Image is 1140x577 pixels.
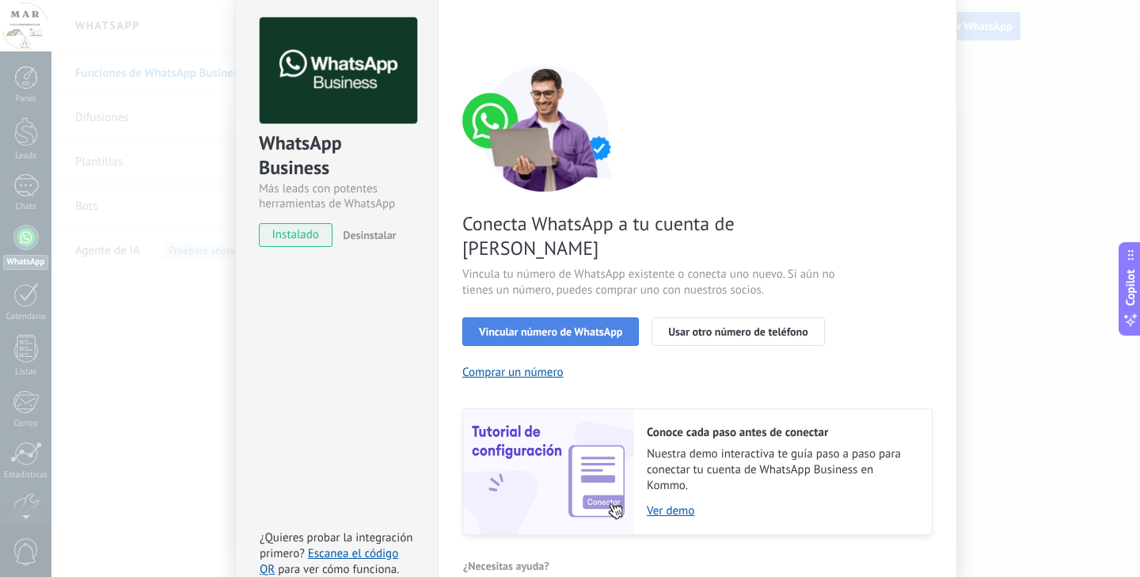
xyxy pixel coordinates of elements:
a: Ver demo [647,503,916,518]
span: ¿Necesitas ayuda? [463,560,549,571]
button: Desinstalar [336,223,396,247]
button: Usar otro número de teléfono [652,317,824,346]
img: connect number [462,65,629,192]
a: Escanea el código QR [260,546,398,577]
button: Vincular número de WhatsApp [462,317,639,346]
span: Desinstalar [343,228,396,242]
div: Más leads con potentes herramientas de WhatsApp [259,181,415,211]
div: WhatsApp Business [259,131,415,181]
span: para ver cómo funciona. [278,562,399,577]
span: Nuestra demo interactiva te guía paso a paso para conectar tu cuenta de WhatsApp Business en Kommo. [647,446,916,494]
span: Vincula tu número de WhatsApp existente o conecta uno nuevo. Si aún no tienes un número, puedes c... [462,267,839,298]
span: Usar otro número de teléfono [668,326,807,337]
h2: Conoce cada paso antes de conectar [647,425,916,440]
span: instalado [260,223,332,247]
button: Comprar un número [462,365,564,380]
span: ¿Quieres probar la integración primero? [260,530,413,561]
span: Copilot [1123,269,1138,306]
span: Conecta WhatsApp a tu cuenta de [PERSON_NAME] [462,211,839,260]
span: Vincular número de WhatsApp [479,326,622,337]
img: logo_main.png [260,17,417,124]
